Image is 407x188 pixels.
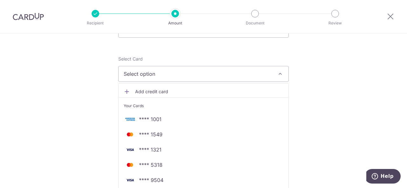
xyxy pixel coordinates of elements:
button: Select option [118,66,289,82]
span: Add credit card [135,88,283,95]
a: Add credit card [119,86,288,97]
img: MASTERCARD [124,131,136,138]
span: Select option [124,70,272,78]
img: VISA [124,176,136,184]
iframe: Opens a widget where you can find more information [366,169,401,185]
span: translation missing: en.payables.payment_networks.credit_card.summary.labels.select_card [118,56,143,62]
img: VISA [124,146,136,153]
p: Recipient [72,20,119,26]
img: CardUp [13,13,44,20]
img: MASTERCARD [124,161,136,169]
p: Amount [152,20,199,26]
p: Document [231,20,279,26]
img: AMEX [124,115,136,123]
span: Your Cards [124,103,144,109]
p: Review [312,20,359,26]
